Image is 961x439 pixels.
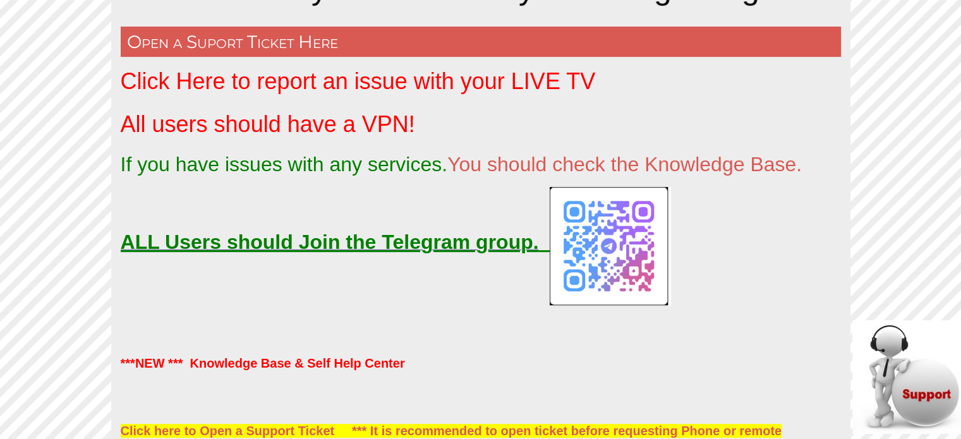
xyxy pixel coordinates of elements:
[121,81,596,91] a: Click Here to report an issue with your LIVE TV
[121,111,415,137] span: All users should have a VPN!
[5,5,119,119] img: Chat attention grabber
[847,315,961,439] iframe: chat widget
[447,153,802,176] a: You should check the Knowledge Base.
[121,68,596,94] span: Click Here to report an issue with your LIVE TV
[121,231,539,253] u: ALL Users should Join the Telegram group.
[121,241,539,251] a: ALL Users should Join the Telegram group.
[121,356,405,370] strong: ***NEW *** Knowledge Base & Self Help Center
[127,31,338,52] span: Open a Suport Ticket Here
[121,359,405,370] a: ***NEW *** Knowledge Base & Self Help Center
[121,153,802,176] span: If you have issues with any services.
